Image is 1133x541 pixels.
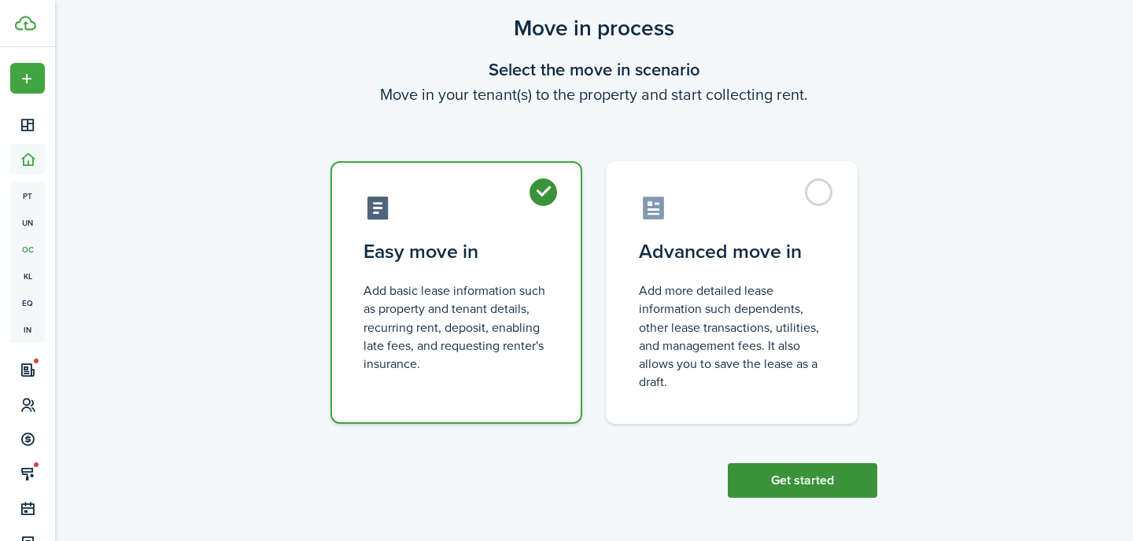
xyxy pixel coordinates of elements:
[15,16,36,31] img: TenantCloud
[639,237,825,266] control-radio-card-title: Advanced move in
[10,209,45,236] a: un
[10,236,45,263] a: oc
[364,237,549,266] control-radio-card-title: Easy move in
[311,83,877,106] wizard-step-header-description: Move in your tenant(s) to the property and start collecting rent.
[10,289,45,316] a: eq
[639,282,825,391] control-radio-card-description: Add more detailed lease information such dependents, other lease transactions, utilities, and man...
[728,463,877,498] button: Get started
[10,263,45,289] a: kl
[10,182,45,209] a: pt
[311,57,877,83] wizard-step-header-title: Select the move in scenario
[311,12,877,45] scenario-title: Move in process
[10,316,45,343] a: in
[10,63,45,94] button: Open menu
[364,282,549,373] control-radio-card-description: Add basic lease information such as property and tenant details, recurring rent, deposit, enablin...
